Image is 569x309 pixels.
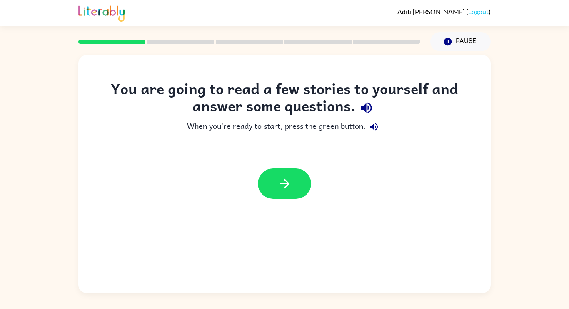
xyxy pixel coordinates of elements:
span: Aditi [PERSON_NAME] [397,8,466,15]
div: When you're ready to start, press the green button. [95,118,474,135]
a: Logout [468,8,489,15]
img: Literably [78,3,125,22]
div: You are going to read a few stories to yourself and answer some questions. [95,80,474,118]
div: ( ) [397,8,491,15]
button: Pause [430,32,491,51]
